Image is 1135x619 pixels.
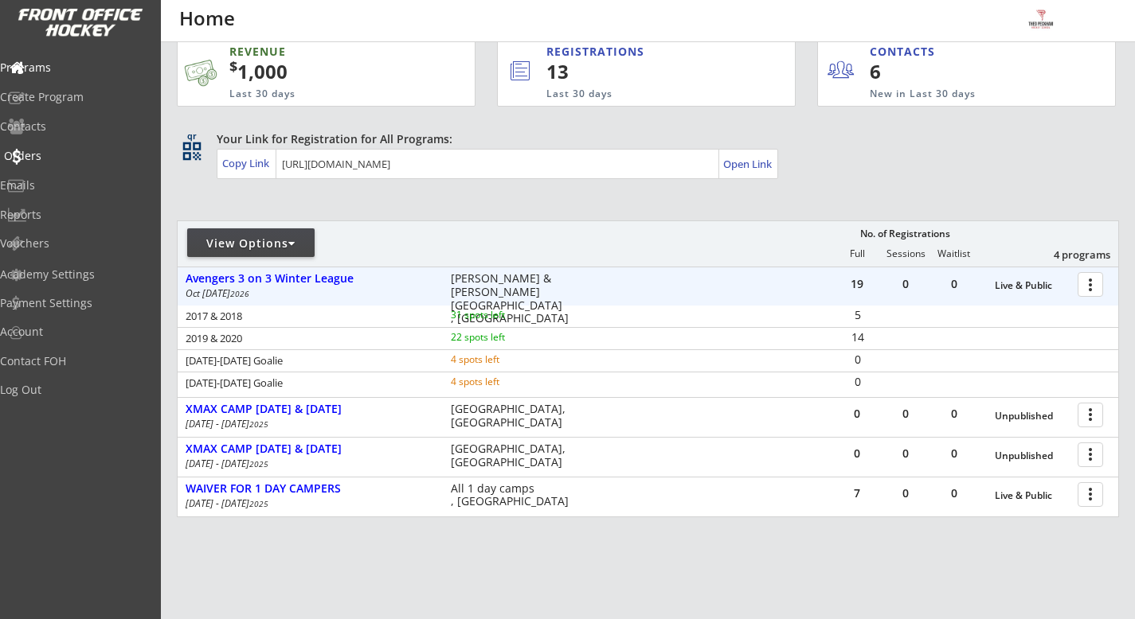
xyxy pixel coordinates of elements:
div: View Options [187,236,315,251]
div: 7 [833,488,881,499]
div: 0 [930,448,978,459]
div: 0 [882,278,930,290]
div: 14 [834,332,881,343]
div: 22 spots left [451,333,554,342]
div: New in Last 30 days [870,88,1041,101]
div: 1,000 [229,58,425,85]
em: 2025 [249,419,268,430]
div: qr [182,131,201,142]
div: [GEOGRAPHIC_DATA], [GEOGRAPHIC_DATA] [451,442,576,469]
div: XMAX CAMP [DATE] & [DATE] [186,442,434,456]
div: XMAX CAMP [DATE] & [DATE] [186,403,434,416]
div: 0 [930,278,978,290]
div: Live & Public [995,490,1070,501]
div: Last 30 days [546,88,730,101]
div: 2017 & 2018 [186,311,429,321]
div: 13 [546,58,742,85]
em: 2025 [249,498,268,509]
div: 0 [834,354,881,365]
div: Last 30 days [229,88,401,101]
div: 19 [833,278,881,290]
div: Orders [4,150,147,162]
div: 0 [882,488,930,499]
div: 4 programs [1027,247,1110,262]
div: 0 [834,376,881,387]
div: [DATE]-[DATE] Goalie [186,378,429,388]
sup: $ [229,56,237,76]
div: 5 [834,309,881,321]
div: All 1 day camps , [GEOGRAPHIC_DATA] [451,482,576,509]
div: 2019 & 2020 [186,333,429,344]
div: 0 [930,488,978,499]
div: 4 spots left [451,377,554,387]
div: 31 spots left [451,310,554,320]
div: REVENUE [229,44,401,60]
div: Oct [DATE] [186,289,429,298]
div: [GEOGRAPHIC_DATA], [GEOGRAPHIC_DATA] [451,403,576,430]
button: qr_code [180,139,204,163]
div: [PERSON_NAME] & [PERSON_NAME][GEOGRAPHIC_DATA] , [GEOGRAPHIC_DATA] [451,272,576,325]
button: more_vert [1078,442,1103,467]
div: REGISTRATIONS [546,44,724,60]
em: 2026 [230,288,249,299]
div: 0 [882,448,930,459]
div: 0 [833,408,881,419]
a: Open Link [723,153,773,175]
div: WAIVER FOR 1 DAY CAMPERS [186,482,434,496]
button: more_vert [1078,482,1103,507]
div: Sessions [882,248,930,259]
div: [DATE] - [DATE] [186,499,429,508]
div: [DATE]-[DATE] Goalie [186,356,429,366]
div: Unpublished [995,450,1070,461]
div: Avengers 3 on 3 Winter League [186,272,434,286]
div: No. of Registrations [855,228,954,239]
div: Copy Link [222,156,272,170]
div: 0 [930,408,978,419]
div: Full [833,248,881,259]
div: Your Link for Registration for All Programs: [217,131,1070,147]
div: 6 [870,58,968,85]
div: [DATE] - [DATE] [186,459,429,469]
div: CONTACTS [870,44,942,60]
div: Unpublished [995,411,1070,422]
div: 0 [833,448,881,459]
div: [DATE] - [DATE] [186,419,429,429]
em: 2025 [249,458,268,469]
div: Live & Public [995,280,1070,291]
div: Open Link [723,158,773,171]
div: Waitlist [930,248,977,259]
button: more_vert [1078,272,1103,297]
div: 0 [882,408,930,419]
div: 4 spots left [451,355,554,364]
button: more_vert [1078,403,1103,427]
